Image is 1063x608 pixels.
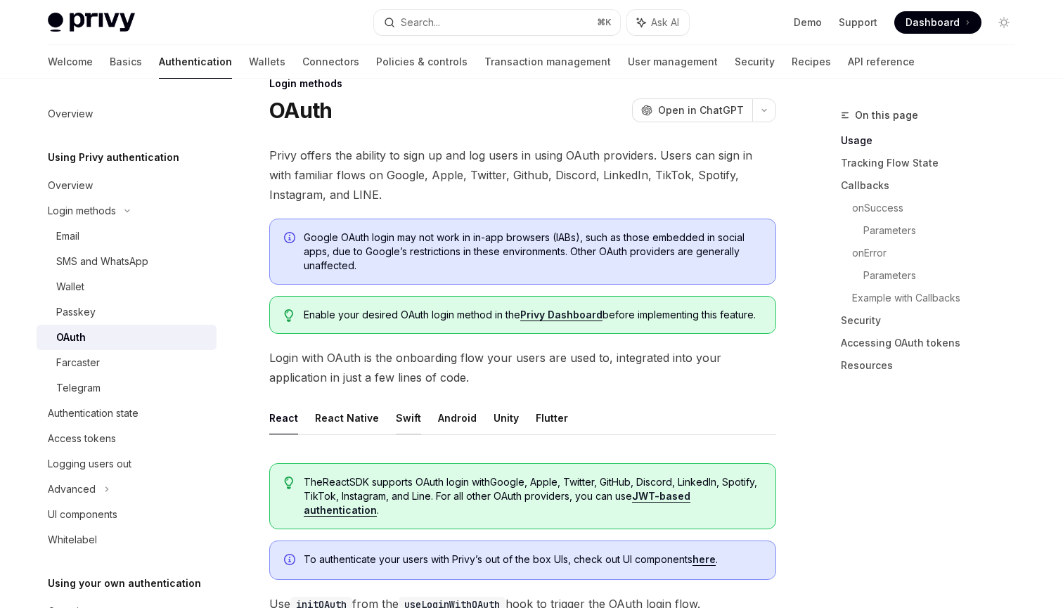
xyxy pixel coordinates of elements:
a: Callbacks [841,174,1026,197]
a: Welcome [48,45,93,79]
a: onSuccess [852,197,1026,219]
div: Farcaster [56,354,100,371]
button: React [269,401,298,434]
div: Whitelabel [48,531,97,548]
span: Login with OAuth is the onboarding flow your users are used to, integrated into your application ... [269,348,776,387]
div: Email [56,228,79,245]
a: onError [852,242,1026,264]
a: Authentication state [37,401,217,426]
a: API reference [848,45,915,79]
a: Accessing OAuth tokens [841,332,1026,354]
div: Login methods [48,202,116,219]
a: Usage [841,129,1026,152]
span: Privy offers the ability to sign up and log users in using OAuth providers. Users can sign in wit... [269,145,776,205]
button: Android [438,401,477,434]
div: SMS and WhatsApp [56,253,148,270]
button: Search...⌘K [374,10,620,35]
div: UI components [48,506,117,523]
a: Telegram [37,375,217,401]
a: Example with Callbacks [852,287,1026,309]
h1: OAuth [269,98,332,123]
a: User management [628,45,718,79]
button: Flutter [536,401,568,434]
button: Unity [494,401,519,434]
a: Security [735,45,775,79]
span: Ask AI [651,15,679,30]
div: Search... [401,14,440,31]
button: Ask AI [627,10,689,35]
a: Tracking Flow State [841,152,1026,174]
div: Telegram [56,380,101,396]
div: Wallet [56,278,84,295]
a: Basics [110,45,142,79]
button: React Native [315,401,379,434]
a: Overview [37,101,217,127]
div: OAuth [56,329,86,346]
svg: Info [284,232,298,246]
a: Email [37,224,217,249]
a: Policies & controls [376,45,468,79]
div: Logging users out [48,455,131,472]
svg: Tip [284,477,294,489]
a: SMS and WhatsApp [37,249,217,274]
a: Demo [794,15,822,30]
span: Enable your desired OAuth login method in the before implementing this feature. [304,308,761,322]
h5: Using Privy authentication [48,149,179,166]
div: Login methods [269,77,776,91]
div: Overview [48,105,93,122]
div: Access tokens [48,430,116,447]
a: Wallet [37,274,217,299]
span: The React SDK supports OAuth login with Google, Apple, Twitter, GitHub, Discord, LinkedIn, Spotif... [304,475,761,517]
span: ⌘ K [597,17,612,28]
a: Access tokens [37,426,217,451]
a: Parameters [863,219,1026,242]
a: Overview [37,173,217,198]
a: Security [841,309,1026,332]
svg: Info [284,554,298,568]
a: Authentication [159,45,232,79]
a: Wallets [249,45,285,79]
span: To authenticate your users with Privy’s out of the box UIs, check out UI components . [304,552,761,567]
a: Dashboard [894,11,981,34]
div: Overview [48,177,93,194]
button: Swift [396,401,421,434]
a: OAuth [37,325,217,350]
a: Recipes [792,45,831,79]
a: Whitelabel [37,527,217,552]
button: Open in ChatGPT [632,98,752,122]
a: Logging users out [37,451,217,477]
span: On this page [855,107,918,124]
a: Farcaster [37,350,217,375]
div: Passkey [56,304,96,321]
a: UI components [37,502,217,527]
img: light logo [48,13,135,32]
a: Connectors [302,45,359,79]
span: Dashboard [906,15,960,30]
span: Open in ChatGPT [658,103,744,117]
div: Advanced [48,481,96,498]
a: Parameters [863,264,1026,287]
svg: Tip [284,309,294,322]
div: Authentication state [48,405,138,422]
a: Transaction management [484,45,611,79]
a: Privy Dashboard [520,309,603,321]
button: Toggle dark mode [993,11,1015,34]
h5: Using your own authentication [48,575,201,592]
a: Resources [841,354,1026,377]
a: here [692,553,716,566]
a: Support [839,15,877,30]
a: Passkey [37,299,217,325]
span: Google OAuth login may not work in in-app browsers (IABs), such as those embedded in social apps,... [304,231,761,273]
